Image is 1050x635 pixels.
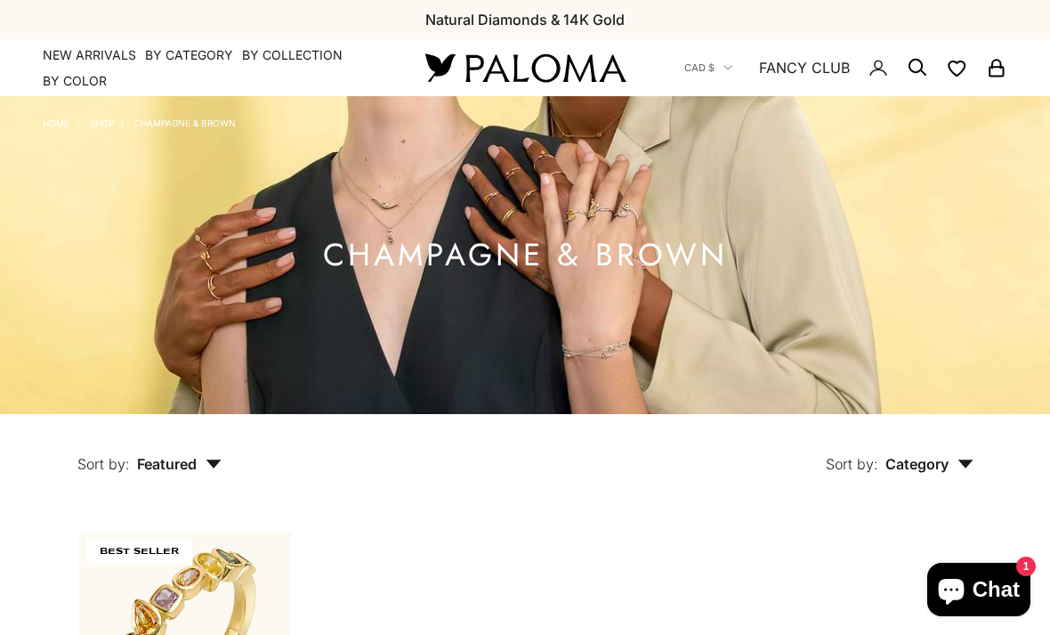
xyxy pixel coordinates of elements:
nav: Secondary navigation [684,39,1007,96]
a: Home [43,118,69,128]
a: NEW ARRIVALS [43,46,136,64]
button: CAD $ [684,60,732,76]
button: Sort by: Featured [36,414,262,489]
span: Featured [137,455,222,473]
a: FANCY CLUB [759,56,850,79]
a: Champagne & Brown [134,118,236,128]
p: Natural Diamonds & 14K Gold [425,8,625,31]
span: Sort by: [826,455,878,473]
summary: By Collection [242,46,343,64]
button: Sort by: Category [785,414,1014,489]
span: Sort by: [77,455,130,473]
a: Shop [90,118,114,128]
summary: By Category [145,46,233,64]
nav: Breadcrumb [43,114,236,128]
inbox-online-store-chat: Shopify online store chat [922,563,1036,621]
span: CAD $ [684,60,715,76]
h1: Champagne & Brown [323,244,728,266]
span: BEST SELLER [86,539,191,564]
summary: By Color [43,72,107,90]
nav: Primary navigation [43,46,383,90]
span: Category [885,455,973,473]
